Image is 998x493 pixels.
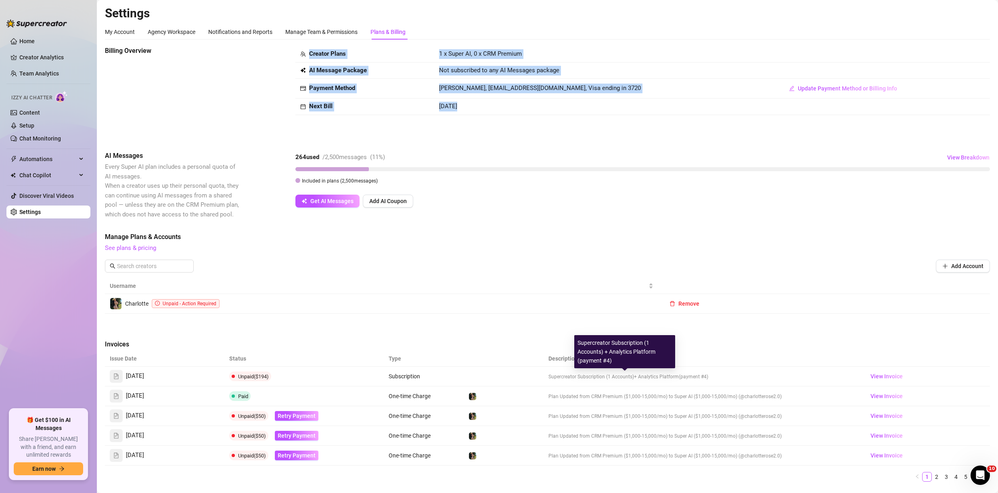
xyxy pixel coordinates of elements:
[105,340,241,349] span: Invoices
[113,453,119,458] span: file-text
[105,27,135,36] div: My Account
[19,169,77,182] span: Chat Copilot
[19,193,74,199] a: Discover Viral Videos
[126,431,144,441] span: [DATE]
[947,154,990,161] span: View Breakdown
[987,466,996,472] span: 10
[389,452,431,459] span: One-time Charge
[369,198,407,204] span: Add AI Coupon
[19,51,84,64] a: Creator Analytics
[951,263,983,269] span: Add Account
[19,70,59,77] a: Team Analytics
[155,301,160,306] span: exclamation-circle
[105,278,658,294] th: Username
[117,262,182,271] input: Search creators
[961,472,970,481] a: 5
[961,472,971,482] li: 5
[389,432,431,439] span: One-time Charge
[942,263,948,269] span: plus
[10,156,17,162] span: thunderbolt
[469,413,476,420] img: Charlotte
[870,411,903,420] span: View Invoice
[126,411,144,421] span: [DATE]
[309,103,333,110] strong: Next Bill
[6,19,67,27] img: logo-BBDzfeDw.svg
[798,85,897,92] span: Update Payment Method or Billing Info
[439,66,559,76] span: Not subscribed to any AI Messages package
[19,109,40,116] a: Content
[110,263,115,269] span: search
[915,474,920,479] span: left
[238,413,266,419] span: Unpaid ($50)
[548,433,782,439] span: Plan Updated from CRM Premium ($1,000-15,000/mo) to Super AI ($1,000-15,000/mo) (@charlotterose2.0)
[19,135,61,142] a: Chat Monitoring
[309,50,346,57] strong: Creator Plans
[389,413,431,419] span: One-time Charge
[912,472,922,482] button: left
[922,472,932,482] li: 1
[285,27,358,36] div: Manage Team & Permissions
[870,451,903,460] span: View Invoice
[867,391,906,401] a: View Invoice
[105,6,990,21] h2: Settings
[370,153,385,161] span: ( 11 %)
[275,451,318,460] button: Retry Payment
[19,153,77,166] span: Automations
[238,433,266,439] span: Unpaid ($50)
[548,413,782,419] span: Plan Updated from CRM Premium ($1,000-15,000/mo) to Super AI ($1,000-15,000/mo) (@charlotterose2.0)
[14,416,83,432] span: 🎁 Get $100 in AI Messages
[870,392,903,401] span: View Invoice
[923,472,931,481] a: 1
[439,84,641,92] span: [PERSON_NAME], [EMAIL_ADDRESS][DOMAIN_NAME], Visa ending in 3720
[870,372,903,381] span: View Invoice
[947,151,990,164] button: View Breakdown
[867,371,906,381] a: View Invoice
[238,453,266,459] span: Unpaid ($50)
[302,178,378,184] span: Included in plans ( 2,500 messages)
[59,466,65,472] span: arrow-right
[14,435,83,459] span: Share [PERSON_NAME] with a friend, and earn unlimited rewards
[278,413,316,419] span: Retry Payment
[389,393,431,399] span: One-time Charge
[19,209,41,215] a: Settings
[105,244,156,252] a: See plans & pricing
[19,122,34,129] a: Setup
[634,374,679,380] span: + Analytics Platform
[126,371,144,381] span: [DATE]
[275,411,318,421] button: Retry Payment
[278,452,316,459] span: Retry Payment
[14,462,83,475] button: Earn nowarrow-right
[370,27,406,36] div: Plans & Billing
[278,432,316,439] span: Retry Payment
[548,394,782,399] span: Plan Updated from CRM Premium ($1,000-15,000/mo) to Super AI ($1,000-15,000/mo) (@charlotterose2.0)
[469,452,476,459] img: Charlotte
[789,86,795,91] span: edit
[469,393,476,400] img: Charlotte
[439,103,457,110] span: [DATE]
[782,82,904,95] button: Update Payment Method or Billing Info
[105,163,239,218] span: Every Super AI plan includes a personal quota of AI messages. When a creator uses up their person...
[208,27,272,36] div: Notifications and Reports
[105,351,224,367] th: Issue Date
[238,373,269,380] span: Unpaid ($194)
[126,451,144,460] span: [DATE]
[439,50,522,57] span: 1 x Super AI, 0 x CRM Premium
[932,472,942,482] li: 2
[469,432,476,440] img: Charlotte
[384,351,464,367] th: Type
[322,153,367,161] span: / 2,500 messages
[574,335,675,368] div: Supercreator Subscription (1 Accounts) + Analytics Platform (payment #4)
[309,84,355,92] strong: Payment Method
[224,351,384,367] th: Status
[679,374,708,380] span: (payment #4)
[389,373,420,380] span: Subscription
[678,300,699,307] span: Remove
[295,153,319,161] strong: 264 used
[126,391,144,401] span: [DATE]
[942,472,951,481] a: 3
[105,232,990,242] span: Manage Plans & Accounts
[300,86,306,91] span: credit-card
[113,393,119,399] span: file-text
[867,411,906,421] a: View Invoice
[544,351,862,367] th: Description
